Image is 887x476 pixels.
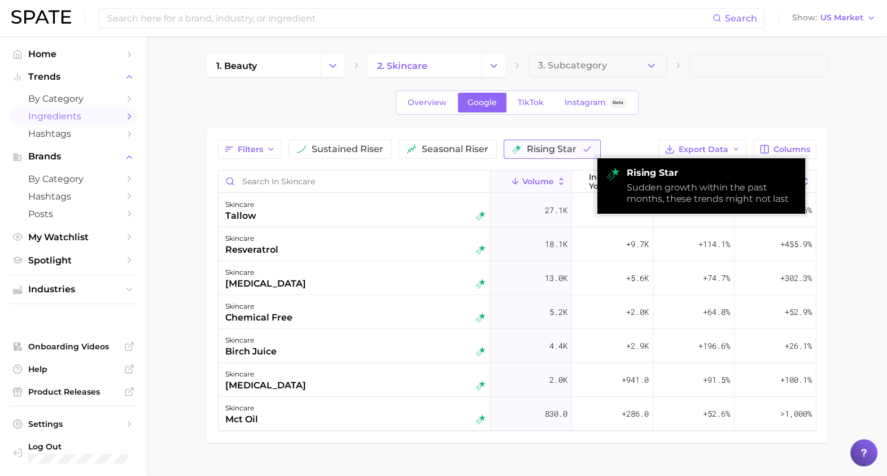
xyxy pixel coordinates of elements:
[555,93,636,112] a: InstagramBeta
[28,209,119,219] span: Posts
[216,60,257,71] span: 1. beauty
[698,237,730,251] span: +114.1%
[475,245,486,255] img: rising star
[475,313,486,323] img: rising star
[9,90,138,107] a: by Category
[218,140,282,159] button: Filters
[589,172,635,191] span: increase YoY
[106,8,713,28] input: Search here for a brand, industry, or ingredient
[549,305,567,319] span: 5.2k
[225,334,277,347] div: skincare
[9,148,138,165] button: Brands
[508,93,553,112] a: TikTok
[28,191,119,202] span: Hashtags
[679,145,728,154] span: Export Data
[321,54,345,77] button: Change Category
[225,311,292,324] div: chemical free
[785,339,812,353] span: +26.1%
[622,407,649,421] span: +286.0
[627,167,796,179] strong: rising star
[522,177,554,186] span: Volume
[225,345,277,358] div: birch juice
[518,98,544,107] span: TikTok
[820,15,863,21] span: US Market
[312,145,383,154] span: sustained riser
[545,204,567,217] span: 27.1k
[475,211,486,221] img: rising star
[407,145,416,154] img: seasonal riser
[626,237,649,251] span: +9.7k
[219,261,816,295] button: skincare[MEDICAL_DATA]rising star13.0k+5.6k+74.7%+302.3%
[780,408,812,419] span: >1,000%
[225,209,256,223] div: tallow
[627,182,796,205] div: Sudden growth within the past months, these trends might not last
[225,277,306,291] div: [MEDICAL_DATA]
[458,93,506,112] a: Google
[9,416,138,432] a: Settings
[774,145,810,154] span: Columns
[475,414,486,425] img: rising star
[28,72,119,82] span: Trends
[28,419,119,429] span: Settings
[9,68,138,85] button: Trends
[398,93,456,112] a: Overview
[28,152,119,162] span: Brands
[225,413,258,426] div: mct oil
[528,54,667,77] button: 3. Subcategory
[780,373,812,387] span: +100.1%
[626,305,649,319] span: +2.0k
[28,341,119,352] span: Onboarding Videos
[613,98,623,107] span: Beta
[703,373,730,387] span: +91.5%
[219,329,816,363] button: skincarebirch juicerising star4.4k+2.9k+196.6%+26.1%
[9,252,138,269] a: Spotlight
[725,13,757,24] span: Search
[225,379,306,392] div: [MEDICAL_DATA]
[703,407,730,421] span: +52.6%
[780,271,812,285] span: +302.3%
[219,227,816,261] button: skincareresveratrolrising star18.1k+9.7k+114.1%+455.9%
[238,145,263,154] span: Filters
[9,361,138,378] a: Help
[219,171,490,192] input: Search in skincare
[626,339,649,353] span: +2.9k
[219,295,816,329] button: skincarechemical freerising star5.2k+2.0k+64.8%+52.9%
[475,279,486,289] img: rising star
[225,266,306,279] div: skincare
[538,60,607,71] span: 3. Subcategory
[9,107,138,125] a: Ingredients
[9,188,138,205] a: Hashtags
[9,125,138,142] a: Hashtags
[408,98,447,107] span: Overview
[475,347,486,357] img: rising star
[703,271,730,285] span: +74.7%
[28,255,119,266] span: Spotlight
[9,281,138,298] button: Industries
[225,367,306,381] div: skincare
[658,140,746,159] button: Export Data
[9,45,138,63] a: Home
[11,10,71,24] img: SPATE
[219,193,816,227] button: skincaretallowrising star27.1k+23.1k+570.8%+139.6%
[225,198,256,211] div: skincare
[225,401,258,415] div: skincare
[789,11,879,25] button: ShowUS Market
[753,140,816,159] button: Columns
[565,98,606,107] span: Instagram
[475,380,486,391] img: rising star
[225,232,278,245] div: skincare
[28,174,119,184] span: by Category
[207,54,321,77] a: 1. beauty
[225,300,292,313] div: skincare
[545,271,567,285] span: 13.0k
[377,60,427,71] span: 2. skincare
[467,98,497,107] span: Google
[28,232,119,243] span: My Watchlist
[698,339,730,353] span: +196.6%
[626,271,649,285] span: +5.6k
[28,442,157,452] span: Log Out
[545,407,567,421] span: 830.0
[28,93,119,104] span: by Category
[527,145,576,154] span: rising star
[28,387,119,397] span: Product Releases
